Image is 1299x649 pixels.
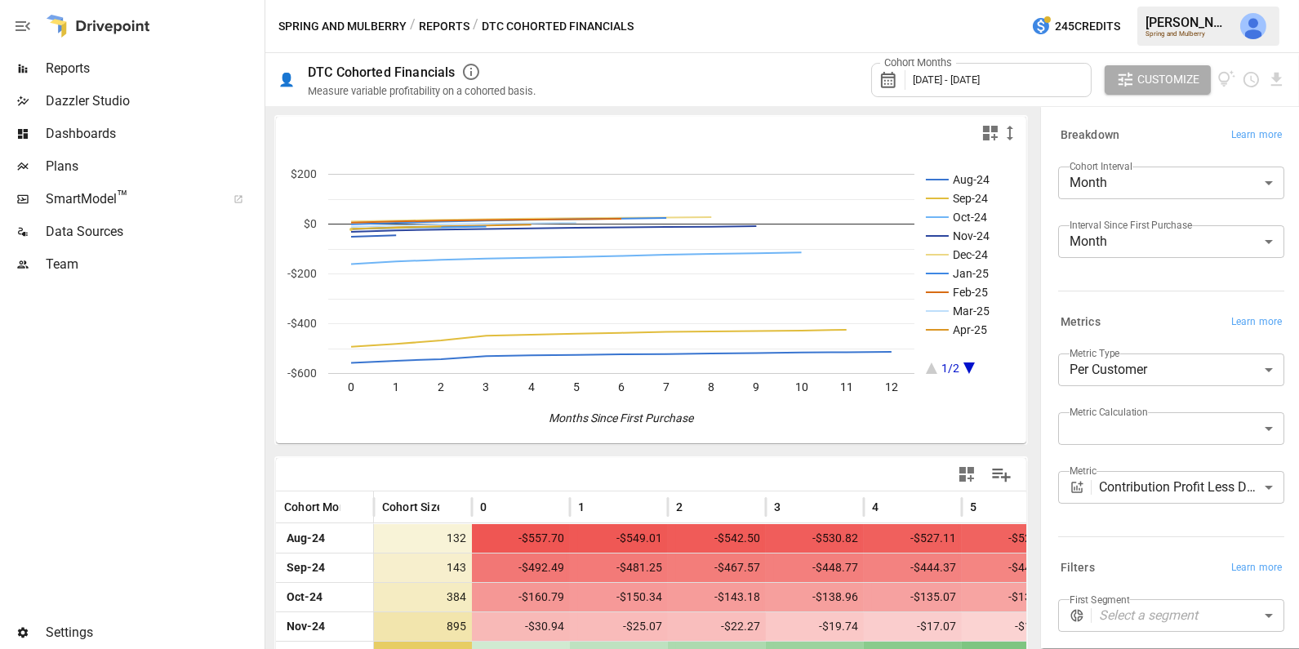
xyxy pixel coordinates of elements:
span: -$160.79 [480,583,567,611]
button: Schedule report [1242,70,1261,89]
h6: Breakdown [1061,127,1119,144]
span: 895 [382,612,469,641]
span: -$549.01 [578,524,665,553]
text: Nov-24 [953,229,990,242]
span: -$143.18 [676,583,763,611]
span: 0 [480,499,487,515]
span: 143 [382,553,469,582]
button: Sort [782,496,805,518]
text: $200 [291,167,317,180]
div: Contribution Profit Less Direct Ad Spend [1099,471,1284,504]
button: Sort [488,496,511,518]
span: -$525.60 [970,524,1057,553]
button: Sort [441,496,464,518]
div: [PERSON_NAME] [1146,15,1230,30]
label: Metric Type [1070,346,1120,360]
button: View documentation [1217,65,1236,95]
button: Customize [1105,65,1211,95]
span: 3 [774,499,781,515]
text: -$600 [287,367,317,380]
text: Apr-25 [953,323,987,336]
span: -$25.07 [578,612,665,641]
span: Dazzler Studio [46,91,261,111]
div: / [473,16,478,37]
span: 1 [578,499,585,515]
button: Sort [978,496,1001,518]
div: Julie Wilton [1240,13,1266,39]
label: Metric Calculation [1070,405,1148,419]
label: First Segment [1070,593,1130,607]
label: Interval Since First Purchase [1070,218,1192,232]
span: -$135.07 [872,583,959,611]
span: -$30.94 [480,612,567,641]
div: / [410,16,416,37]
span: -$19.74 [774,612,861,641]
label: Cohort Interval [1070,159,1132,173]
span: 384 [382,583,469,611]
span: Settings [46,623,261,642]
button: Sort [684,496,707,518]
text: Months Since First Purchase [549,411,696,425]
span: Dashboards [46,124,261,144]
text: Jan-25 [953,267,989,280]
svg: A chart. [276,149,1027,443]
text: Sep-24 [953,192,988,205]
span: [DATE] - [DATE] [913,73,980,86]
span: -$15.19 [970,612,1057,641]
text: 9 [753,380,759,393]
button: Sort [880,496,903,518]
span: Learn more [1231,314,1282,331]
span: -$467.57 [676,553,763,582]
text: Oct-24 [953,211,987,224]
span: Aug-24 [284,524,365,553]
span: Reports [46,59,261,78]
span: -$17.07 [872,612,959,641]
button: Manage Columns [983,456,1020,493]
text: 10 [795,380,808,393]
span: -$530.82 [774,524,861,553]
text: Mar-25 [953,304,990,318]
span: SmartModel [46,189,216,209]
span: -$131.72 [970,583,1057,611]
text: Aug-24 [953,173,990,186]
label: Cohort Months [880,56,956,70]
text: -$200 [287,267,317,280]
button: Reports [419,16,469,37]
span: Data Sources [46,222,261,242]
span: -$557.70 [480,524,567,553]
text: 11 [840,380,853,393]
span: 4 [872,499,879,515]
text: 6 [618,380,625,393]
span: -$444.37 [872,553,959,582]
span: Oct-24 [284,583,365,611]
div: 👤 [278,72,295,87]
span: Learn more [1231,560,1282,576]
button: Spring and Mulberry [278,16,407,37]
button: Sort [342,496,365,518]
span: Team [46,255,261,274]
span: -$150.34 [578,583,665,611]
span: -$492.49 [480,553,567,582]
div: Month [1058,225,1284,258]
text: 12 [885,380,898,393]
span: -$448.77 [774,553,861,582]
div: DTC Cohorted Financials [308,64,455,80]
text: 4 [528,380,535,393]
span: -$22.27 [676,612,763,641]
span: -$542.50 [676,524,763,553]
label: Metric [1070,464,1097,478]
span: -$527.11 [872,524,959,553]
text: 3 [483,380,490,393]
div: Month [1058,167,1284,199]
span: Sep-24 [284,553,365,582]
span: ™ [117,187,128,207]
span: Nov-24 [284,612,365,641]
div: Spring and Mulberry [1146,30,1230,38]
span: 5 [970,499,976,515]
text: 5 [573,380,580,393]
text: 1 [393,380,399,393]
button: Julie Wilton [1230,3,1276,49]
button: 245Credits [1025,11,1127,42]
span: Cohort Month [284,499,357,515]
